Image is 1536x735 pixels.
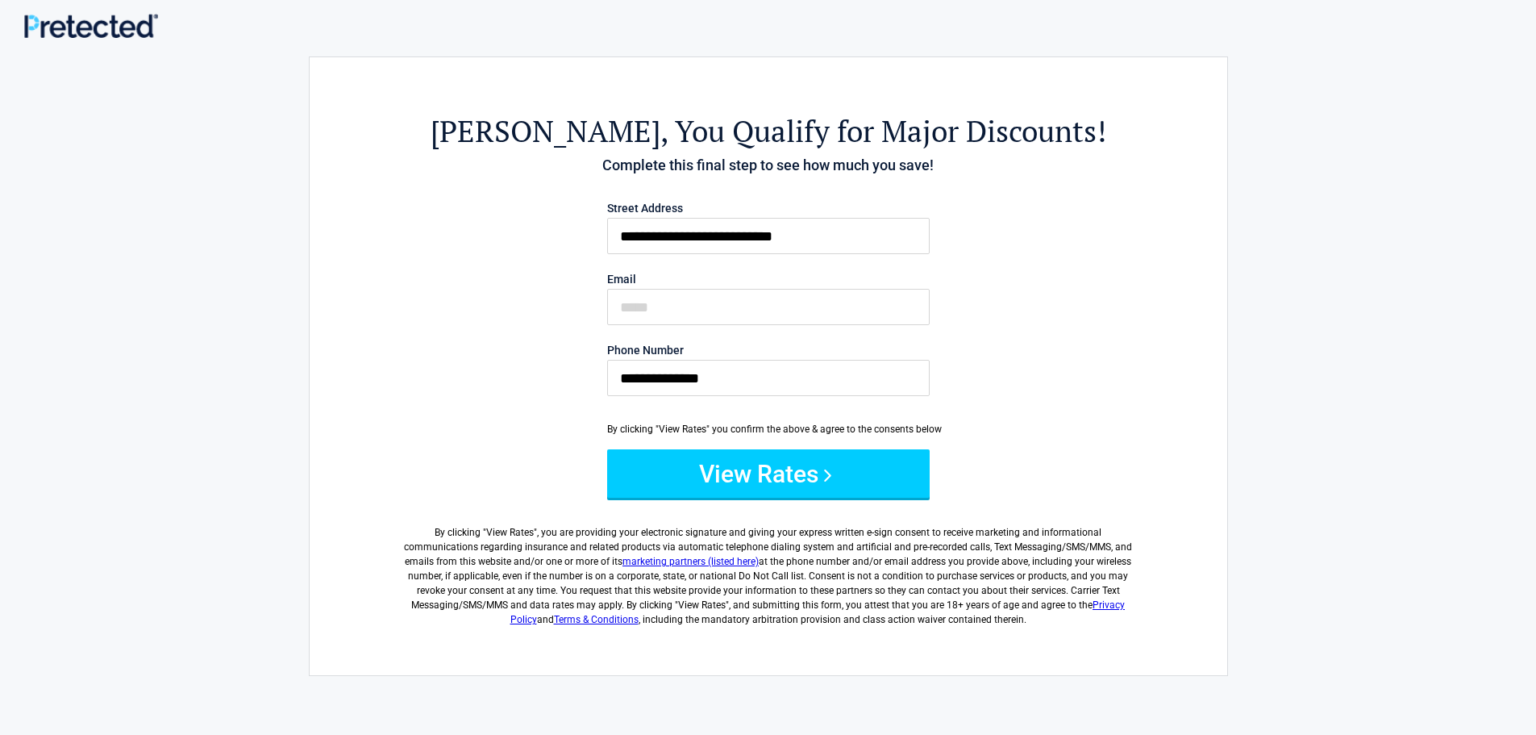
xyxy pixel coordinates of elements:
span: [PERSON_NAME] [431,111,660,151]
label: Street Address [607,203,930,214]
label: By clicking " ", you are providing your electronic signature and giving your express written e-si... [398,512,1138,627]
label: Phone Number [607,345,930,356]
h2: , You Qualify for Major Discounts! [398,111,1138,151]
h4: Complete this final step to see how much you save! [398,155,1138,176]
a: marketing partners (listed here) [622,556,759,567]
a: Terms & Conditions [554,614,639,625]
span: View Rates [486,527,534,538]
div: By clicking "View Rates" you confirm the above & agree to the consents below [607,422,930,436]
label: Email [607,274,930,285]
img: Main Logo [24,14,158,38]
button: View Rates [607,449,930,498]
